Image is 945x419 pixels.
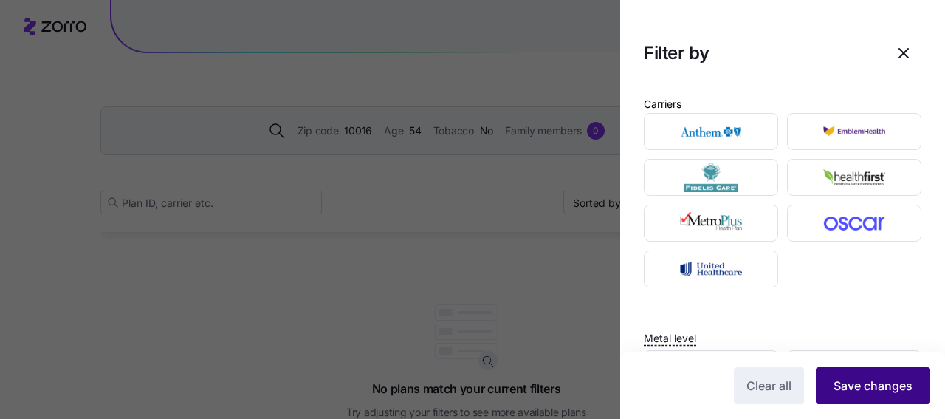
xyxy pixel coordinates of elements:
img: Oscar [800,208,909,238]
span: Clear all [746,377,791,395]
img: UnitedHealthcare [657,254,766,284]
span: Save changes [834,377,913,395]
button: Clear all [734,367,804,404]
img: HealthFirst [800,163,909,192]
button: Save changes [816,367,930,404]
span: Metal level [644,331,696,346]
div: Carriers [644,96,681,112]
img: EmblemHealth [800,117,909,146]
img: Fidelis Care [657,163,766,192]
img: Anthem [657,117,766,146]
img: MetroPlus Health Plan [657,208,766,238]
h1: Filter by [644,41,874,64]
